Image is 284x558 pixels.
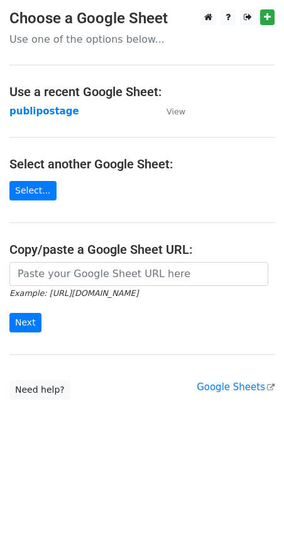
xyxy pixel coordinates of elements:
[167,107,185,116] small: View
[9,84,275,99] h4: Use a recent Google Sheet:
[9,262,268,286] input: Paste your Google Sheet URL here
[154,106,185,117] a: View
[9,156,275,172] h4: Select another Google Sheet:
[9,380,70,400] a: Need help?
[197,381,275,393] a: Google Sheets
[9,33,275,46] p: Use one of the options below...
[9,288,138,298] small: Example: [URL][DOMAIN_NAME]
[9,313,41,332] input: Next
[9,106,79,117] a: publipostage
[9,242,275,257] h4: Copy/paste a Google Sheet URL:
[9,9,275,28] h3: Choose a Google Sheet
[9,181,57,200] a: Select...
